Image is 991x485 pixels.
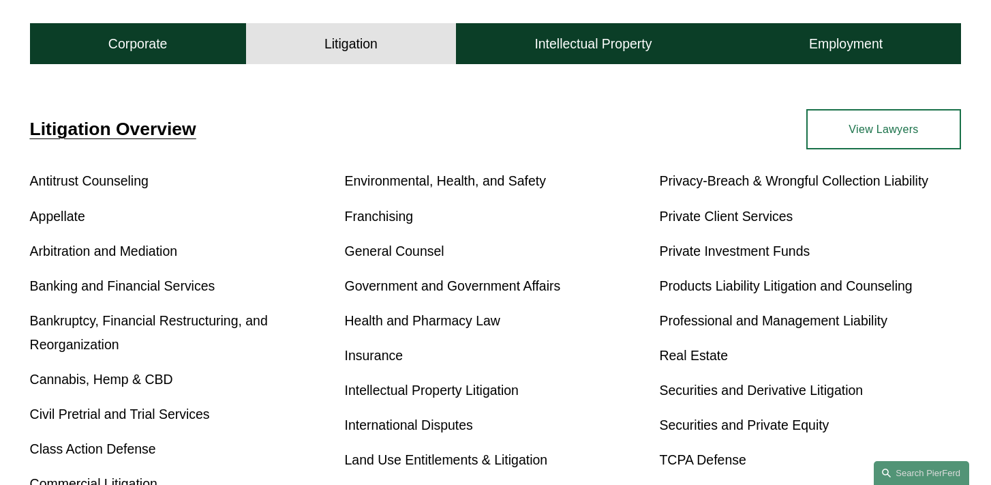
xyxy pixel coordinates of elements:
[659,417,829,432] a: Securities and Private Equity
[659,244,810,259] a: Private Investment Funds
[324,35,378,53] h4: Litigation
[659,383,863,398] a: Securities and Derivative Litigation
[659,209,793,224] a: Private Client Services
[534,35,652,53] h4: Intellectual Property
[659,173,928,188] a: Privacy-Breach & Wrongful Collection Liability
[108,35,168,53] h4: Corporate
[345,417,473,432] a: International Disputes
[345,209,414,224] a: Franchising
[30,244,177,259] a: Arbitration and Mediation
[30,372,173,387] a: Cannabis, Hemp & CBD
[806,109,962,149] a: View Lawyers
[345,244,444,259] a: General Counsel
[345,173,546,188] a: Environmental, Health, and Safety
[874,461,969,485] a: Search this site
[30,278,215,293] a: Banking and Financial Services
[345,383,519,398] a: Intellectual Property Litigation
[345,278,561,293] a: Government and Government Affairs
[30,313,268,352] a: Bankruptcy, Financial Restructuring, and Reorganization
[659,278,912,293] a: Products Liability Litigation and Counseling
[30,173,149,188] a: Antitrust Counseling
[345,313,500,328] a: Health and Pharmacy Law
[345,348,403,363] a: Insurance
[30,209,85,224] a: Appellate
[659,452,746,467] a: TCPA Defense
[30,441,156,456] a: Class Action Defense
[30,407,210,422] a: Civil Pretrial and Trial Services
[345,452,548,467] a: Land Use Entitlements & Litigation
[30,119,196,139] a: Litigation Overview
[659,348,728,363] a: Real Estate
[809,35,883,53] h4: Employment
[659,313,887,328] a: Professional and Management Liability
